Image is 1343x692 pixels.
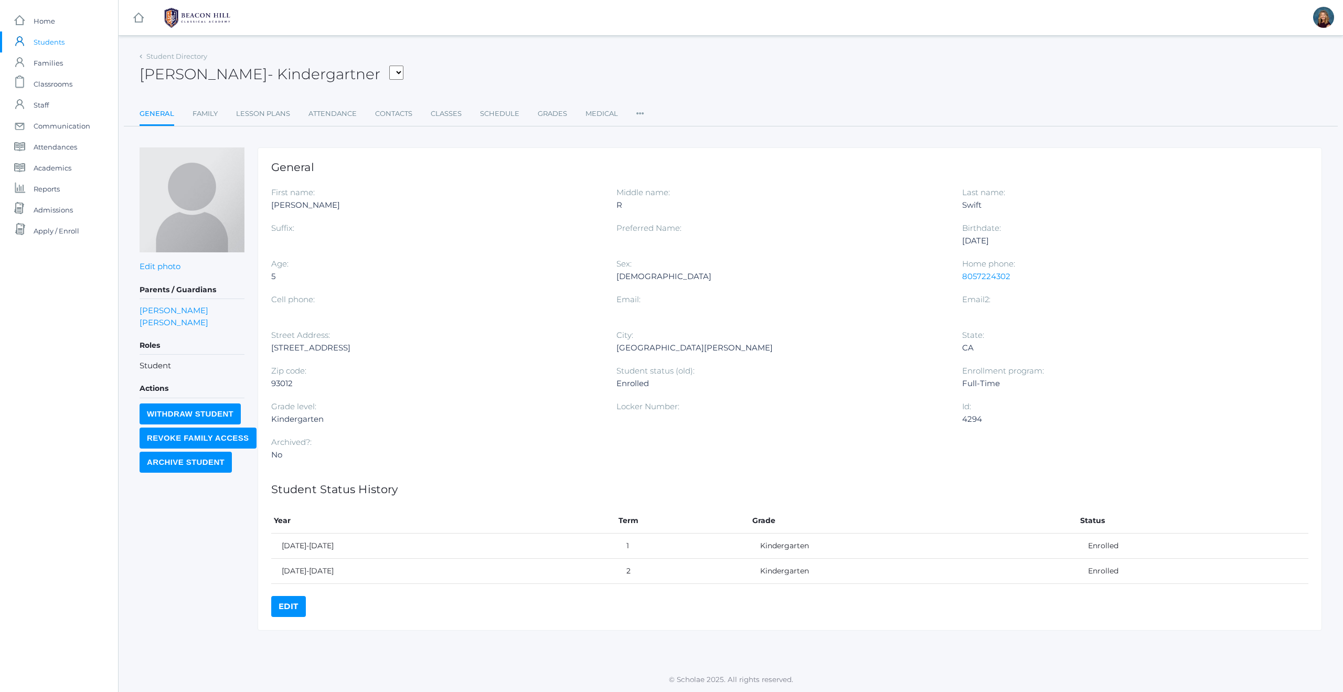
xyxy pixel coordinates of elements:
th: Year [271,508,616,534]
th: Grade [750,508,1078,534]
div: 4294 [962,413,1292,425]
td: [DATE]-[DATE] [271,559,616,584]
div: CA [962,342,1292,354]
label: Last name: [962,187,1005,197]
label: State: [962,330,984,340]
input: Revoke Family Access [140,428,257,449]
p: © Scholae 2025. All rights reserved. [119,674,1343,685]
h5: Parents / Guardians [140,281,244,299]
a: Edit [271,596,306,617]
a: [PERSON_NAME] [140,316,208,328]
div: Lindsay Leeds [1313,7,1334,28]
a: Edit photo [140,261,180,271]
div: Full-Time [962,377,1292,390]
a: Lesson Plans [236,103,290,124]
input: Archive Student [140,452,232,473]
label: Street Address: [271,330,330,340]
div: Kindergarten [271,413,601,425]
span: Attendances [34,136,77,157]
label: Student status (old): [616,366,695,376]
div: R [616,199,946,211]
h5: Actions [140,380,244,398]
div: Enrolled [616,377,946,390]
span: Classrooms [34,73,72,94]
div: [GEOGRAPHIC_DATA][PERSON_NAME] [616,342,946,354]
img: BHCALogos-05-308ed15e86a5a0abce9b8dd61676a3503ac9727e845dece92d48e8588c001991.png [158,5,237,31]
a: Student Directory [146,52,207,60]
img: Theodore Swift [140,147,244,252]
div: [DATE] [962,235,1292,247]
span: Students [34,31,65,52]
label: Preferred Name: [616,223,681,233]
input: Withdraw Student [140,403,241,424]
label: Birthdate: [962,223,1001,233]
div: [PERSON_NAME] [271,199,601,211]
div: [STREET_ADDRESS] [271,342,601,354]
a: [PERSON_NAME] [140,304,208,316]
th: Term [616,508,749,534]
a: Classes [431,103,462,124]
label: Zip code: [271,366,306,376]
div: [DEMOGRAPHIC_DATA] [616,270,946,283]
span: Staff [34,94,49,115]
h1: Student Status History [271,483,1308,495]
label: Suffix: [271,223,294,233]
span: Home [34,10,55,31]
span: Academics [34,157,71,178]
label: First name: [271,187,315,197]
a: Schedule [480,103,519,124]
span: Families [34,52,63,73]
label: Email2: [962,294,990,304]
td: [DATE]-[DATE] [271,534,616,559]
a: Contacts [375,103,412,124]
td: 1 [616,534,749,559]
label: Cell phone: [271,294,315,304]
h5: Roles [140,337,244,355]
label: Home phone: [962,259,1015,269]
label: Enrollment program: [962,366,1044,376]
span: Communication [34,115,90,136]
td: Enrolled [1078,534,1308,559]
td: Enrolled [1078,559,1308,584]
label: Locker Number: [616,401,679,411]
h2: [PERSON_NAME] [140,66,403,82]
td: 2 [616,559,749,584]
div: No [271,449,601,461]
label: Archived?: [271,437,312,447]
td: Kindergarten [750,534,1078,559]
span: - Kindergartner [268,65,380,83]
div: 5 [271,270,601,283]
h1: General [271,161,1308,173]
label: City: [616,330,633,340]
th: Status [1078,508,1308,534]
label: Email: [616,294,641,304]
span: Reports [34,178,60,199]
label: Middle name: [616,187,670,197]
a: 8057224302 [962,271,1010,281]
a: Attendance [308,103,357,124]
div: 93012 [271,377,601,390]
div: Swift [962,199,1292,211]
a: Medical [585,103,618,124]
span: Admissions [34,199,73,220]
label: Sex: [616,259,632,269]
a: Grades [538,103,567,124]
span: Apply / Enroll [34,220,79,241]
td: Kindergarten [750,559,1078,584]
a: Family [193,103,218,124]
label: Id: [962,401,971,411]
li: Student [140,360,244,372]
a: General [140,103,174,126]
label: Age: [271,259,289,269]
label: Grade level: [271,401,316,411]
